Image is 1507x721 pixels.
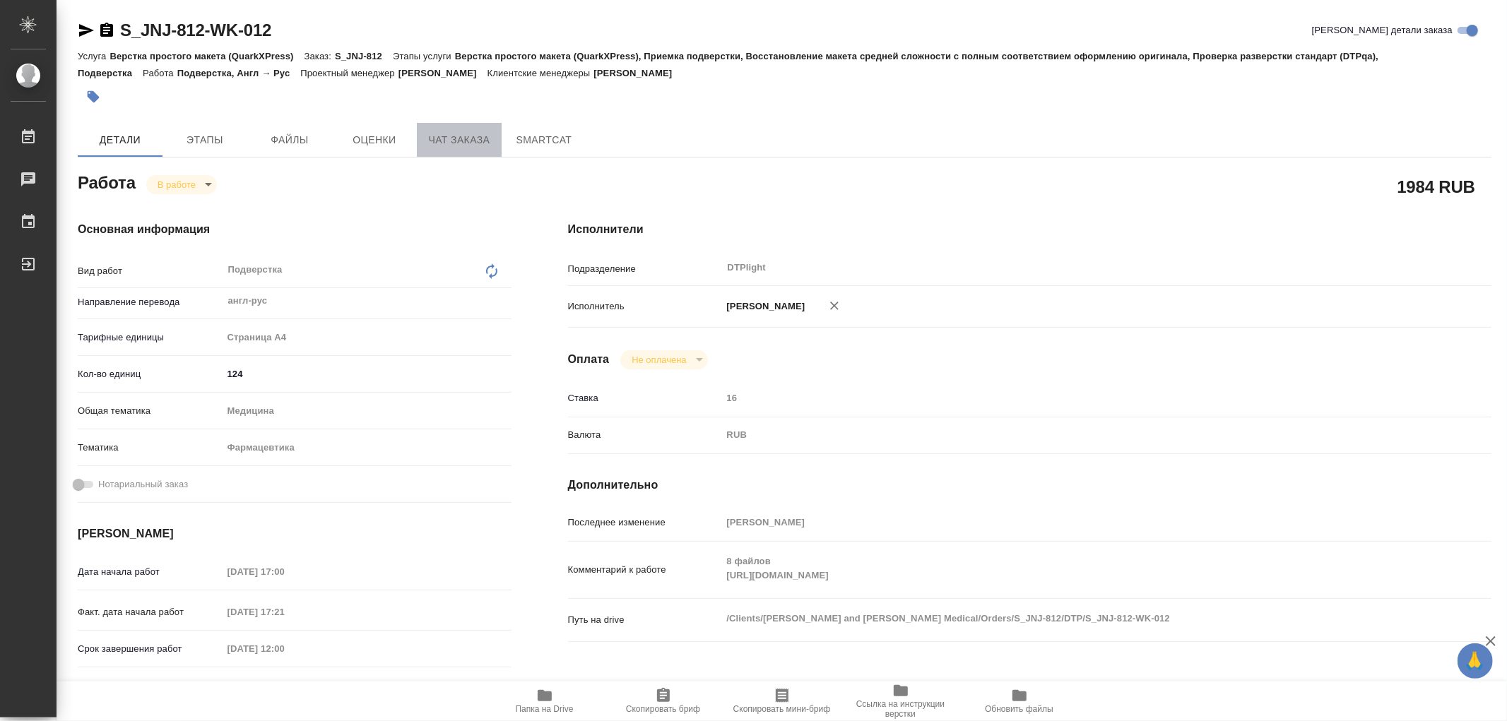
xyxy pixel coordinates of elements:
[110,51,304,61] p: Верстка простого макета (QuarkXPress)
[98,22,115,39] button: Скопировать ссылку
[78,169,136,194] h2: Работа
[98,477,188,491] span: Нотариальный заказ
[620,350,707,369] div: В работе
[841,681,960,721] button: Ссылка на инструкции верстки
[78,367,223,381] p: Кол-во единиц
[78,221,512,238] h4: Основная информация
[516,704,574,714] span: Папка на Drive
[819,290,850,321] button: Удалить исполнителя
[850,699,952,719] span: Ссылка на инструкции верстки
[1397,174,1475,198] h2: 1984 RUB
[78,330,223,345] p: Тарифные единицы
[1312,23,1453,37] span: [PERSON_NAME] детали заказа
[78,565,223,579] p: Дата начала работ
[78,295,223,309] p: Направление перевода
[626,704,700,714] span: Скопировать бриф
[223,399,512,423] div: Медицина
[393,51,455,61] p: Этапы услуги
[568,428,722,442] p: Валюта
[120,20,271,40] a: S_JNJ-812-WK-012
[223,364,512,384] input: ✎ Введи что-нибудь
[425,131,493,149] span: Чат заказа
[146,175,217,194] div: В работе
[78,642,223,656] p: Срок завершения работ
[568,351,610,368] h4: Оплата
[398,68,487,78] p: [PERSON_NAME]
[960,681,1079,721] button: Обновить файлы
[568,262,722,276] p: Подразделение
[78,404,223,418] p: Общая тематика
[223,602,346,622] input: Пустое поле
[78,51,110,61] p: Услуга
[78,22,95,39] button: Скопировать ссылку для ЯМессенджера
[223,561,346,582] input: Пустое поле
[341,131,408,149] span: Оценки
[143,68,177,78] p: Работа
[723,681,841,721] button: Скопировать мини-бриф
[568,221,1491,238] h4: Исполнители
[487,68,594,78] p: Клиентские менеджеры
[722,607,1414,631] textarea: /Clients/[PERSON_NAME] and [PERSON_NAME] Medical/Orders/S_JNJ-812/DTP/S_JNJ-812-WK-012
[568,299,722,314] p: Исполнитель
[627,354,690,366] button: Не оплачена
[78,264,223,278] p: Вид работ
[86,131,154,149] span: Детали
[78,605,223,619] p: Факт. дата начала работ
[78,51,1378,78] p: Верстка простого макета (QuarkXPress), Приемка подверстки, Восстановление макета средней сложност...
[985,704,1053,714] span: Обновить файлы
[335,51,393,61] p: S_JNJ-812
[78,525,512,542] h4: [PERSON_NAME]
[171,131,239,149] span: Этапы
[305,51,335,61] p: Заказ:
[78,441,223,455] p: Тематика
[177,68,301,78] p: Подверстка, Англ → Рус
[510,131,578,149] span: SmartCat
[568,516,722,530] p: Последнее изменение
[568,563,722,577] p: Комментарий к работе
[485,681,604,721] button: Папка на Drive
[568,477,1491,494] h4: Дополнительно
[1463,646,1487,676] span: 🙏
[223,638,346,659] input: Пустое поле
[223,436,512,460] div: Фармацевтика
[593,68,682,78] p: [PERSON_NAME]
[153,179,200,191] button: В работе
[722,549,1414,588] textarea: 8 файлов [URL][DOMAIN_NAME]
[722,512,1414,532] input: Пустое поле
[722,299,805,314] p: [PERSON_NAME]
[78,81,109,112] button: Добавить тэг
[568,613,722,627] p: Путь на drive
[722,388,1414,408] input: Пустое поле
[733,704,830,714] span: Скопировать мини-бриф
[223,326,512,350] div: Страница А4
[568,391,722,405] p: Ставка
[256,131,324,149] span: Файлы
[300,68,398,78] p: Проектный менеджер
[604,681,723,721] button: Скопировать бриф
[1458,643,1493,679] button: 🙏
[722,423,1414,447] div: RUB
